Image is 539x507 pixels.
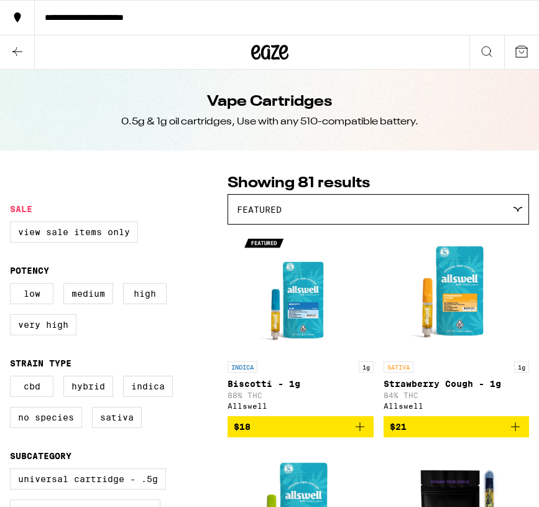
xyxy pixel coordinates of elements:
[384,361,413,373] p: SATIVA
[384,379,530,389] p: Strawberry Cough - 1g
[238,231,362,355] img: Allswell - Biscotti - 1g
[390,422,407,432] span: $21
[234,422,251,432] span: $18
[10,283,53,304] label: Low
[228,361,257,373] p: INDICA
[10,407,82,428] label: No Species
[10,376,53,397] label: CBD
[63,376,113,397] label: Hybrid
[228,402,374,410] div: Allswell
[359,361,374,373] p: 1g
[63,283,113,304] label: Medium
[384,416,530,437] button: Add to bag
[237,205,282,215] span: Featured
[228,173,529,194] p: Showing 81 results
[10,266,49,276] legend: Potency
[10,468,166,490] label: Universal Cartridge - .5g
[384,402,530,410] div: Allswell
[228,379,374,389] p: Biscotti - 1g
[384,231,530,416] a: Open page for Strawberry Cough - 1g from Allswell
[10,358,71,368] legend: Strain Type
[123,376,173,397] label: Indica
[121,115,418,129] div: 0.5g & 1g oil cartridges, Use with any 510-compatible battery.
[10,204,32,214] legend: Sale
[123,283,167,304] label: High
[92,407,142,428] label: Sativa
[10,221,138,243] label: View Sale Items Only
[394,231,518,355] img: Allswell - Strawberry Cough - 1g
[384,391,530,399] p: 84% THC
[228,416,374,437] button: Add to bag
[10,451,71,461] legend: Subcategory
[207,91,332,113] h1: Vape Cartridges
[228,231,374,416] a: Open page for Biscotti - 1g from Allswell
[514,361,529,373] p: 1g
[228,391,374,399] p: 88% THC
[10,314,76,335] label: Very High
